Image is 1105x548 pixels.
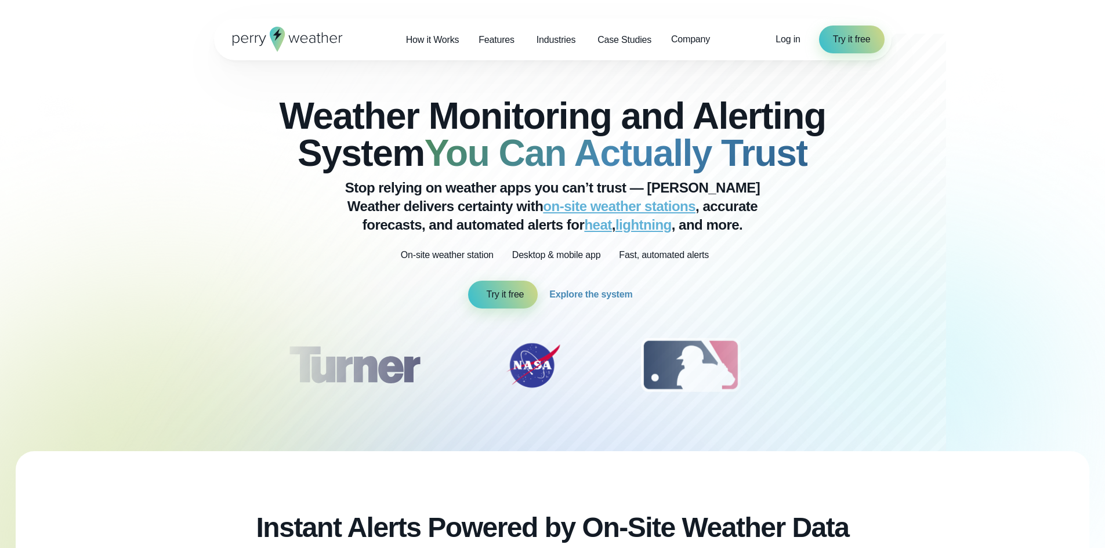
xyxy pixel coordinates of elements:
[512,248,601,262] p: Desktop & mobile app
[537,33,575,47] span: Industries
[671,32,710,46] span: Company
[549,288,632,302] span: Explore the system
[833,32,871,46] span: Try it free
[271,336,436,394] div: 1 of 12
[549,281,637,309] a: Explore the system
[588,28,661,52] a: Case Studies
[492,336,574,394] img: NASA.svg
[256,511,849,544] h2: Instant Alerts Powered by On-Site Weather Data
[615,217,672,233] a: lightning
[492,336,574,394] div: 2 of 12
[807,336,900,394] div: 4 of 12
[584,217,611,233] a: heat
[597,33,651,47] span: Case Studies
[819,26,885,53] a: Try it free
[479,33,515,47] span: Features
[401,248,494,262] p: On-site weather station
[619,248,709,262] p: Fast, automated alerts
[543,198,695,214] a: on-site weather stations
[396,28,469,52] a: How it Works
[807,336,900,394] img: PGA.svg
[321,179,785,234] p: Stop relying on weather apps you can’t trust — [PERSON_NAME] Weather delivers certainty with , ac...
[776,32,800,46] a: Log in
[629,336,752,394] img: MLB.svg
[776,34,800,44] span: Log in
[629,336,752,394] div: 3 of 12
[487,288,524,302] span: Try it free
[425,132,807,174] strong: You Can Actually Trust
[272,97,834,172] h2: Weather Monitoring and Alerting System
[468,281,538,309] a: Try it free
[271,336,436,394] img: Turner-Construction_1.svg
[272,336,834,400] div: slideshow
[406,33,459,47] span: How it Works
